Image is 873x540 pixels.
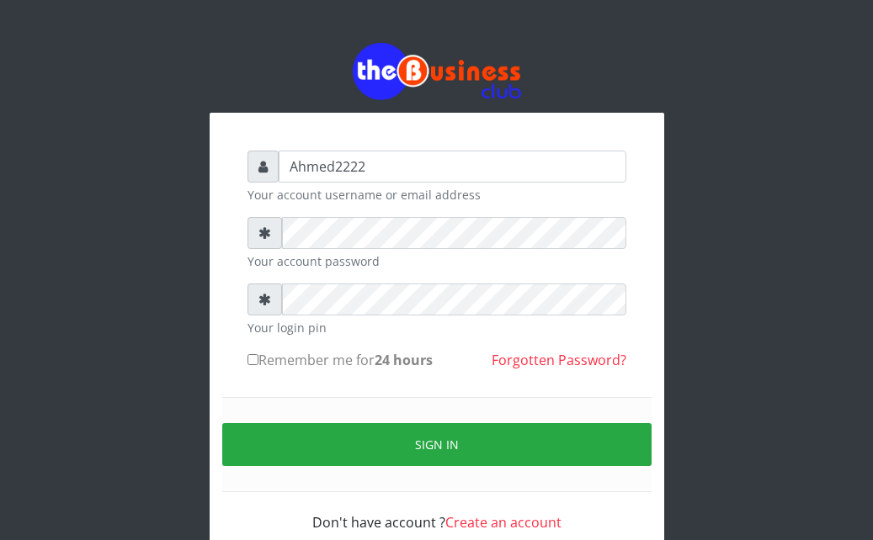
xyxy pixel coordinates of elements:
[222,423,652,466] button: Sign in
[492,351,626,369] a: Forgotten Password?
[248,186,626,204] small: Your account username or email address
[248,350,433,370] label: Remember me for
[248,252,626,270] small: Your account password
[279,151,626,183] input: Username or email address
[248,492,626,532] div: Don't have account ?
[248,319,626,336] small: Your login pin
[375,351,433,369] b: 24 hours
[248,354,258,365] input: Remember me for24 hours
[445,513,562,532] a: Create an account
